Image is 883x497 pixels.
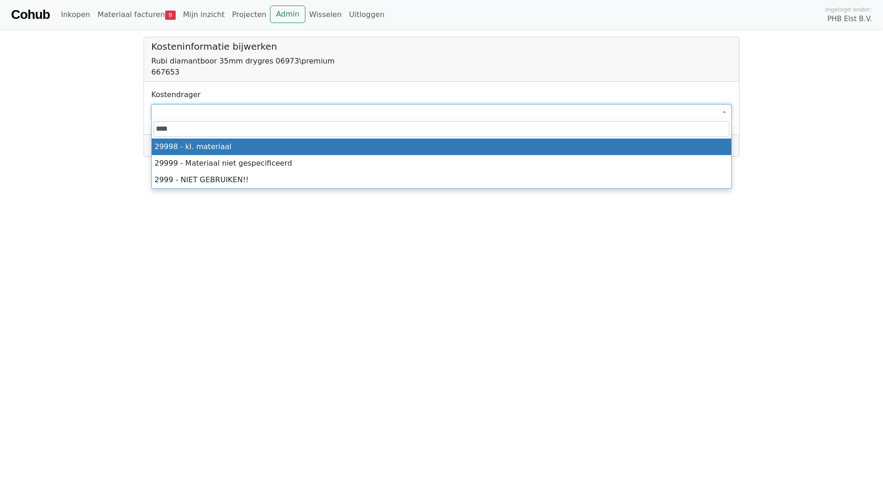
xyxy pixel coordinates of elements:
[270,6,305,23] a: Admin
[151,56,732,67] div: Rubi diamantboor 35mm drygres 06973\premium
[179,6,229,24] a: Mijn inzicht
[94,6,179,24] a: Materiaal facturen9
[152,155,731,172] li: 29999 - Materiaal niet gespecificeerd
[11,4,50,26] a: Cohub
[827,14,872,24] span: PHB Elst B.V.
[165,11,176,20] span: 9
[57,6,93,24] a: Inkopen
[345,6,388,24] a: Uitloggen
[151,89,201,100] label: Kostendrager
[152,172,731,188] li: 2999 - NIET GEBRUIKEN!!
[228,6,270,24] a: Projecten
[151,41,732,52] h5: Kosteninformatie bijwerken
[825,5,872,14] span: Ingelogd onder:
[152,139,731,155] li: 29998 - kl. materiaal
[305,6,345,24] a: Wisselen
[151,67,732,78] div: 667653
